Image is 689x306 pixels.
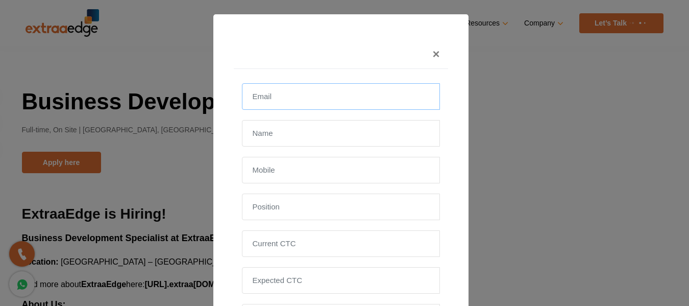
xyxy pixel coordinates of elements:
[242,267,440,294] input: Expected CTC
[242,83,440,110] input: Email
[242,230,440,257] input: Current CTC
[424,40,448,68] button: Close
[242,157,440,183] input: Mobile
[242,194,440,220] input: Position
[432,47,439,61] span: ×
[242,120,440,147] input: Name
